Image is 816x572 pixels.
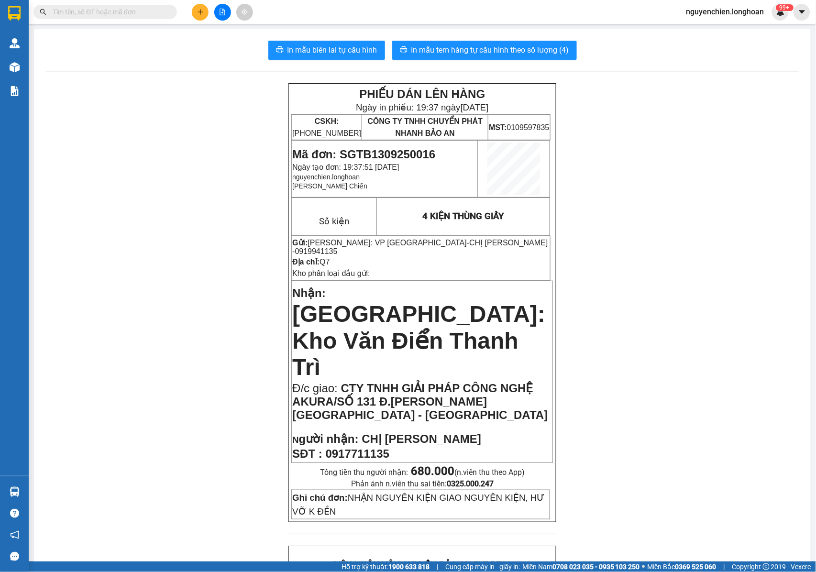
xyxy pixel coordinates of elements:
span: CHỊ [PERSON_NAME] - [292,239,548,255]
span: Phản ánh n.viên thu sai tiền: [351,479,494,488]
span: [PERSON_NAME]: VP [GEOGRAPHIC_DATA] [308,239,467,247]
strong: 0369 525 060 [675,563,717,571]
strong: 680.000 [411,464,454,478]
span: | [437,561,438,572]
span: Cung cấp máy in - giấy in: [445,561,520,572]
span: Kho phân loại đầu gửi: [292,269,370,277]
span: In mẫu tem hàng tự cấu hình theo số lượng (4) [411,44,569,56]
span: Đ/c giao: [292,382,341,395]
span: 0917711135 [326,447,389,460]
span: | [724,561,725,572]
span: NHẬN NGUYÊN KIỆN GIAO NGUYÊN KIỆN, HƯ VỠ K ĐỀN [292,493,544,517]
strong: SĐT : [292,447,322,460]
strong: Ghi chú đơn: [292,493,348,503]
span: gười nhận: [299,432,359,445]
span: Miền Nam [522,561,640,572]
img: solution-icon [10,86,20,96]
span: plus [197,9,204,15]
strong: BIÊN NHẬN VẬN CHUYỂN BẢO AN EXPRESS [332,560,512,570]
span: Ngày tạo đơn: 19:37:51 [DATE] [292,163,399,171]
strong: 0708 023 035 - 0935 103 250 [552,563,640,571]
span: (n.viên thu theo App) [411,468,525,477]
span: [DATE] [461,102,489,112]
span: caret-down [798,8,806,16]
button: file-add [214,4,231,21]
span: - [292,239,548,255]
button: printerIn mẫu tem hàng tự cấu hình theo số lượng (4) [392,41,577,60]
span: copyright [763,563,770,570]
span: Ngày in phiếu: 19:37 ngày [356,102,488,112]
strong: MST: [489,123,507,132]
button: aim [236,4,253,21]
span: [PHONE_NUMBER] - [DOMAIN_NAME] [36,37,174,74]
span: nguyenchien.longhoan [679,6,772,18]
span: Mã đơn: SGTB1309250016 [292,148,435,161]
span: Số kiện [319,216,349,227]
span: Tổng tiền thu người nhận: [320,468,525,477]
button: plus [192,4,209,21]
span: ⚪️ [642,565,645,569]
img: logo-vxr [8,6,21,21]
span: CTY TNHH GIẢI PHÁP CÔNG NGHỆ AKURA/SỐ 131 Đ.[PERSON_NAME][GEOGRAPHIC_DATA] - [GEOGRAPHIC_DATA] [292,382,548,421]
span: question-circle [10,509,19,518]
span: In mẫu biên lai tự cấu hình [287,44,377,56]
span: message [10,552,19,561]
span: file-add [219,9,226,15]
span: notification [10,530,19,539]
strong: N [292,435,358,445]
span: Hỗ trợ kỹ thuật: [342,561,430,572]
span: search [40,9,46,15]
span: printer [276,46,284,55]
button: caret-down [794,4,810,21]
strong: PHIẾU DÁN LÊN HÀNG [359,88,485,100]
span: Q7 [320,258,330,266]
strong: CSKH: [315,117,339,125]
img: warehouse-icon [10,38,20,48]
sup: 416 [776,4,794,11]
img: warehouse-icon [10,487,20,497]
strong: Địa chỉ: [292,258,320,266]
span: 0109597835 [489,123,549,132]
span: aim [241,9,248,15]
span: printer [400,46,408,55]
strong: (Công Ty TNHH Chuyển Phát Nhanh Bảo An - MST: 0109597835) [11,27,196,34]
span: [PHONE_NUMBER] [292,117,361,137]
strong: 0325.000.247 [447,479,494,488]
span: Nhận: [292,286,326,299]
img: warehouse-icon [10,62,20,72]
span: [PERSON_NAME] Chiến [292,182,367,190]
img: icon-new-feature [776,8,785,16]
strong: Gửi: [292,239,308,247]
span: CÔNG TY TNHH CHUYỂN PHÁT NHANH BẢO AN [367,117,483,137]
strong: BIÊN NHẬN VẬN CHUYỂN BẢO AN EXPRESS [14,14,194,24]
strong: 1900 633 818 [388,563,430,571]
span: nguyenchien.longhoan [292,173,360,181]
span: 0919941135 [295,247,338,255]
span: CHỊ [PERSON_NAME] [362,432,481,445]
span: Miền Bắc [648,561,717,572]
span: [GEOGRAPHIC_DATA]: Kho Văn Điển Thanh Trì [292,301,545,380]
span: 4 KIỆN THÙNG GIẤY [423,211,504,221]
input: Tìm tên, số ĐT hoặc mã đơn [53,7,165,17]
button: printerIn mẫu biên lai tự cấu hình [268,41,385,60]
